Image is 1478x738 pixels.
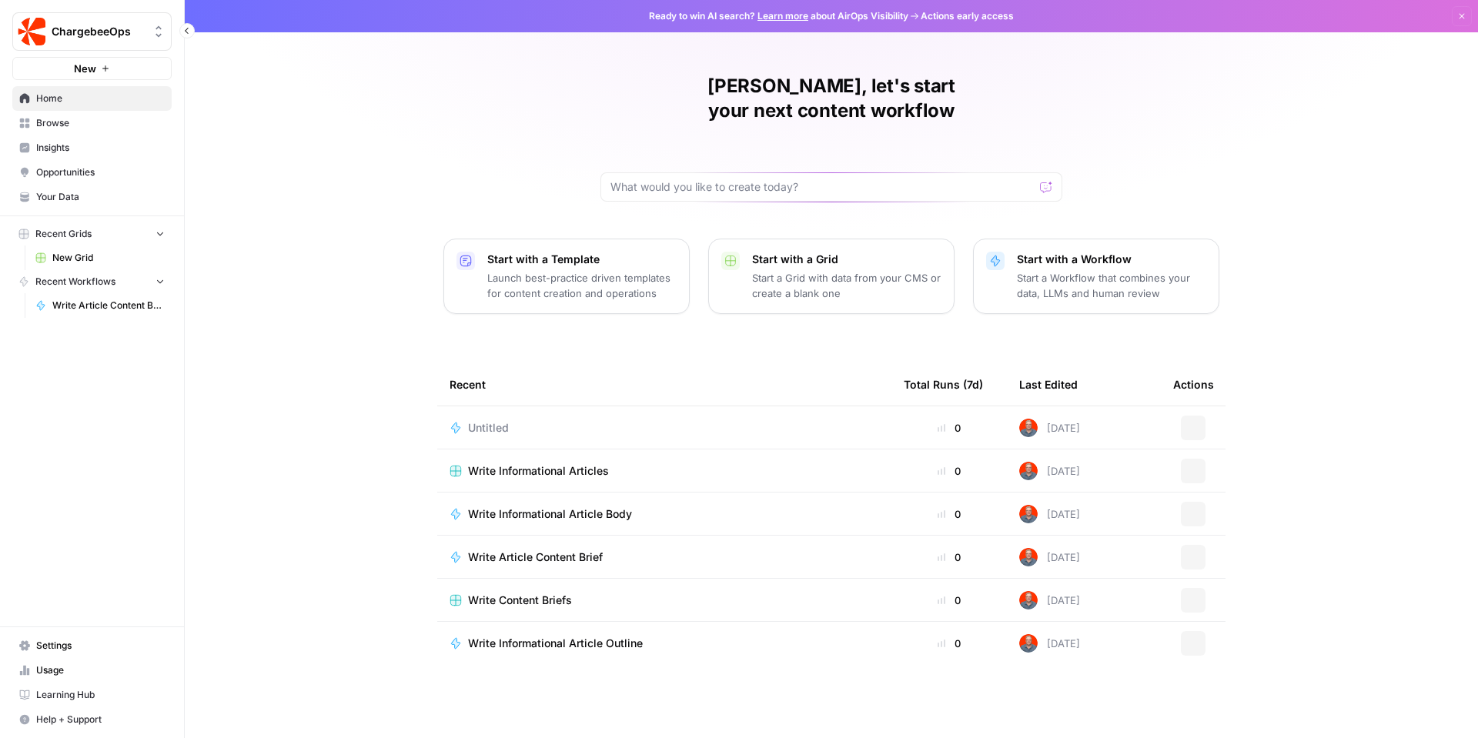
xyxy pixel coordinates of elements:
[468,420,509,436] span: Untitled
[649,9,908,23] span: Ready to win AI search? about AirOps Visibility
[12,111,172,135] a: Browse
[904,636,995,651] div: 0
[450,463,879,479] a: Write Informational Articles
[904,593,995,608] div: 0
[610,179,1034,195] input: What would you like to create today?
[35,227,92,241] span: Recent Grids
[921,9,1014,23] span: Actions early access
[36,190,165,204] span: Your Data
[12,270,172,293] button: Recent Workflows
[12,160,172,185] a: Opportunities
[12,222,172,245] button: Recent Grids
[468,636,643,651] span: Write Informational Article Outline
[468,463,609,479] span: Write Informational Articles
[36,639,165,653] span: Settings
[1019,505,1080,523] div: [DATE]
[708,239,955,314] button: Start with a GridStart a Grid with data from your CMS or create a blank one
[52,24,145,39] span: ChargebeeOps
[487,270,677,301] p: Launch best-practice driven templates for content creation and operations
[1019,634,1038,653] img: 698zlg3kfdwlkwrbrsgpwna4smrc
[52,251,165,265] span: New Grid
[36,92,165,105] span: Home
[1019,505,1038,523] img: 698zlg3kfdwlkwrbrsgpwna4smrc
[28,293,172,318] a: Write Article Content Brief
[973,239,1219,314] button: Start with a WorkflowStart a Workflow that combines your data, LLMs and human review
[450,593,879,608] a: Write Content Briefs
[28,245,172,270] a: New Grid
[12,135,172,160] a: Insights
[450,549,879,565] a: Write Article Content Brief
[443,239,690,314] button: Start with a TemplateLaunch best-practice driven templates for content creation and operations
[12,185,172,209] a: Your Data
[904,463,995,479] div: 0
[1019,548,1038,566] img: 698zlg3kfdwlkwrbrsgpwna4smrc
[12,707,172,732] button: Help + Support
[1017,252,1206,267] p: Start with a Workflow
[18,18,45,45] img: ChargebeeOps Logo
[468,549,603,565] span: Write Article Content Brief
[600,74,1062,123] h1: [PERSON_NAME], let's start your next content workflow
[12,57,172,80] button: New
[52,299,165,312] span: Write Article Content Brief
[1019,419,1080,437] div: [DATE]
[36,116,165,130] span: Browse
[1019,419,1038,437] img: 698zlg3kfdwlkwrbrsgpwna4smrc
[1019,462,1038,480] img: 698zlg3kfdwlkwrbrsgpwna4smrc
[1019,548,1080,566] div: [DATE]
[1173,363,1214,406] div: Actions
[36,165,165,179] span: Opportunities
[12,633,172,658] a: Settings
[757,10,808,22] a: Learn more
[468,506,632,522] span: Write Informational Article Body
[1019,591,1080,609] div: [DATE]
[904,420,995,436] div: 0
[752,270,941,301] p: Start a Grid with data from your CMS or create a blank one
[12,658,172,683] a: Usage
[1019,462,1080,480] div: [DATE]
[752,252,941,267] p: Start with a Grid
[1017,270,1206,301] p: Start a Workflow that combines your data, LLMs and human review
[487,252,677,267] p: Start with a Template
[904,506,995,522] div: 0
[36,713,165,726] span: Help + Support
[74,61,96,76] span: New
[36,688,165,702] span: Learning Hub
[450,420,879,436] a: Untitled
[468,593,572,608] span: Write Content Briefs
[12,683,172,707] a: Learning Hub
[36,663,165,677] span: Usage
[12,86,172,111] a: Home
[450,363,879,406] div: Recent
[12,12,172,51] button: Workspace: ChargebeeOps
[904,549,995,565] div: 0
[1019,634,1080,653] div: [DATE]
[1019,591,1038,609] img: 698zlg3kfdwlkwrbrsgpwna4smrc
[450,636,879,651] a: Write Informational Article Outline
[904,363,983,406] div: Total Runs (7d)
[36,141,165,155] span: Insights
[450,506,879,522] a: Write Informational Article Body
[35,275,115,289] span: Recent Workflows
[1019,363,1078,406] div: Last Edited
